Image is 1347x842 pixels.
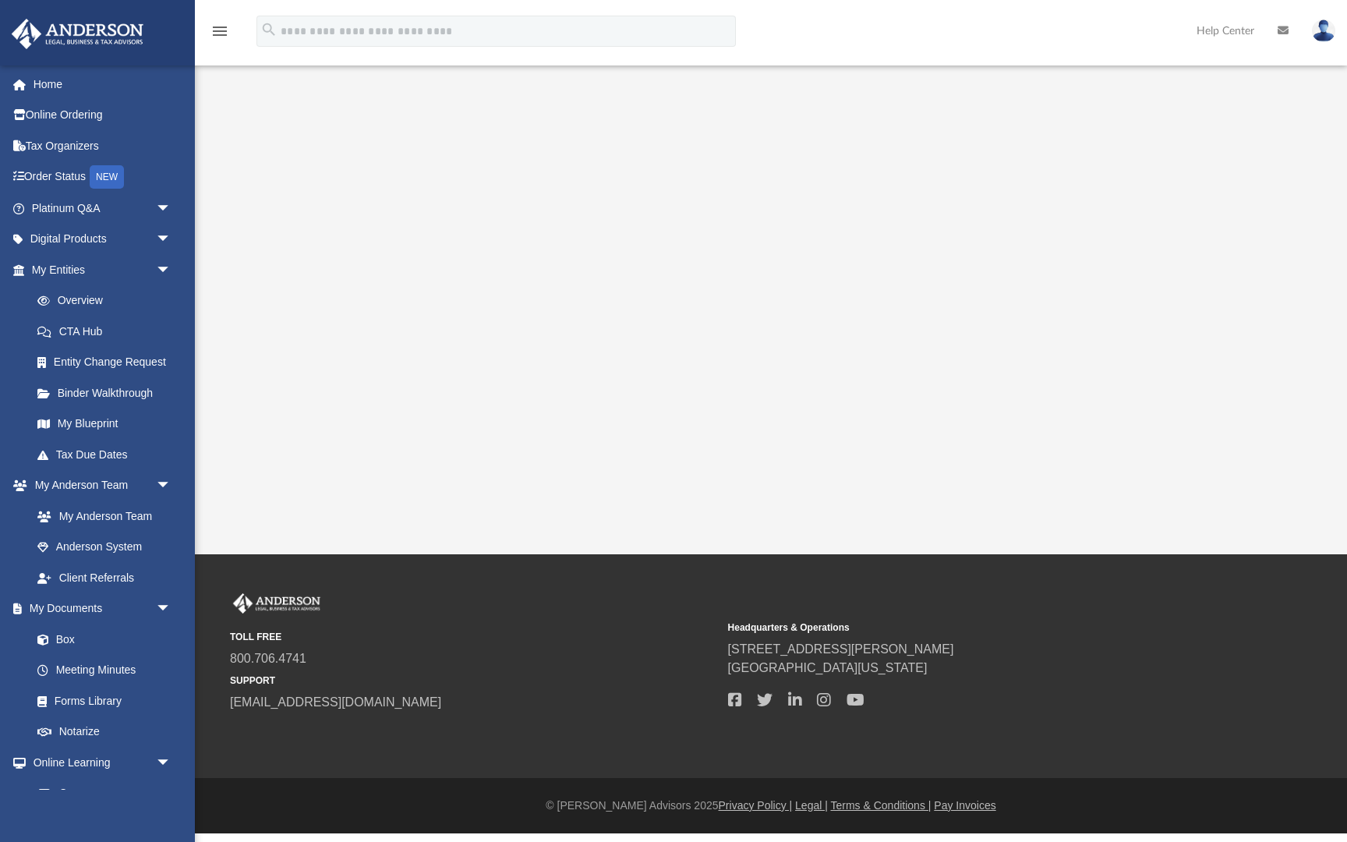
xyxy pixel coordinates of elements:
a: [GEOGRAPHIC_DATA][US_STATE] [728,661,928,674]
img: Anderson Advisors Platinum Portal [7,19,148,49]
img: Anderson Advisors Platinum Portal [230,593,323,614]
a: 800.706.4741 [230,652,306,665]
span: arrow_drop_down [156,193,187,225]
a: Privacy Policy | [719,799,793,812]
a: CTA Hub [22,316,195,347]
a: Home [11,69,195,100]
a: Entity Change Request [22,347,195,378]
a: Legal | [795,799,828,812]
a: Client Referrals [22,562,187,593]
a: [STREET_ADDRESS][PERSON_NAME] [728,642,954,656]
span: arrow_drop_down [156,470,187,502]
a: Order StatusNEW [11,161,195,193]
a: Meeting Minutes [22,655,187,686]
small: Headquarters & Operations [728,621,1215,635]
a: Notarize [22,716,187,748]
a: Tax Due Dates [22,439,195,470]
a: Anderson System [22,532,187,563]
a: Digital Productsarrow_drop_down [11,224,195,255]
a: Online Learningarrow_drop_down [11,747,187,778]
a: Terms & Conditions | [831,799,932,812]
a: My Anderson Team [22,501,179,532]
a: My Documentsarrow_drop_down [11,593,187,624]
i: menu [210,22,229,41]
a: Binder Walkthrough [22,377,195,409]
div: NEW [90,165,124,189]
div: © [PERSON_NAME] Advisors 2025 [195,798,1347,814]
a: My Entitiesarrow_drop_down [11,254,195,285]
a: Online Ordering [11,100,195,131]
span: arrow_drop_down [156,254,187,286]
a: Courses [22,778,187,809]
small: TOLL FREE [230,630,717,644]
small: SUPPORT [230,674,717,688]
a: My Anderson Teamarrow_drop_down [11,470,187,501]
span: arrow_drop_down [156,224,187,256]
i: search [260,21,278,38]
a: Pay Invoices [934,799,995,812]
a: [EMAIL_ADDRESS][DOMAIN_NAME] [230,695,441,709]
span: arrow_drop_down [156,747,187,779]
a: My Blueprint [22,409,187,440]
a: Platinum Q&Aarrow_drop_down [11,193,195,224]
span: arrow_drop_down [156,593,187,625]
a: Overview [22,285,195,317]
a: Box [22,624,179,655]
a: Forms Library [22,685,179,716]
a: Tax Organizers [11,130,195,161]
img: User Pic [1312,19,1335,42]
a: menu [210,30,229,41]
